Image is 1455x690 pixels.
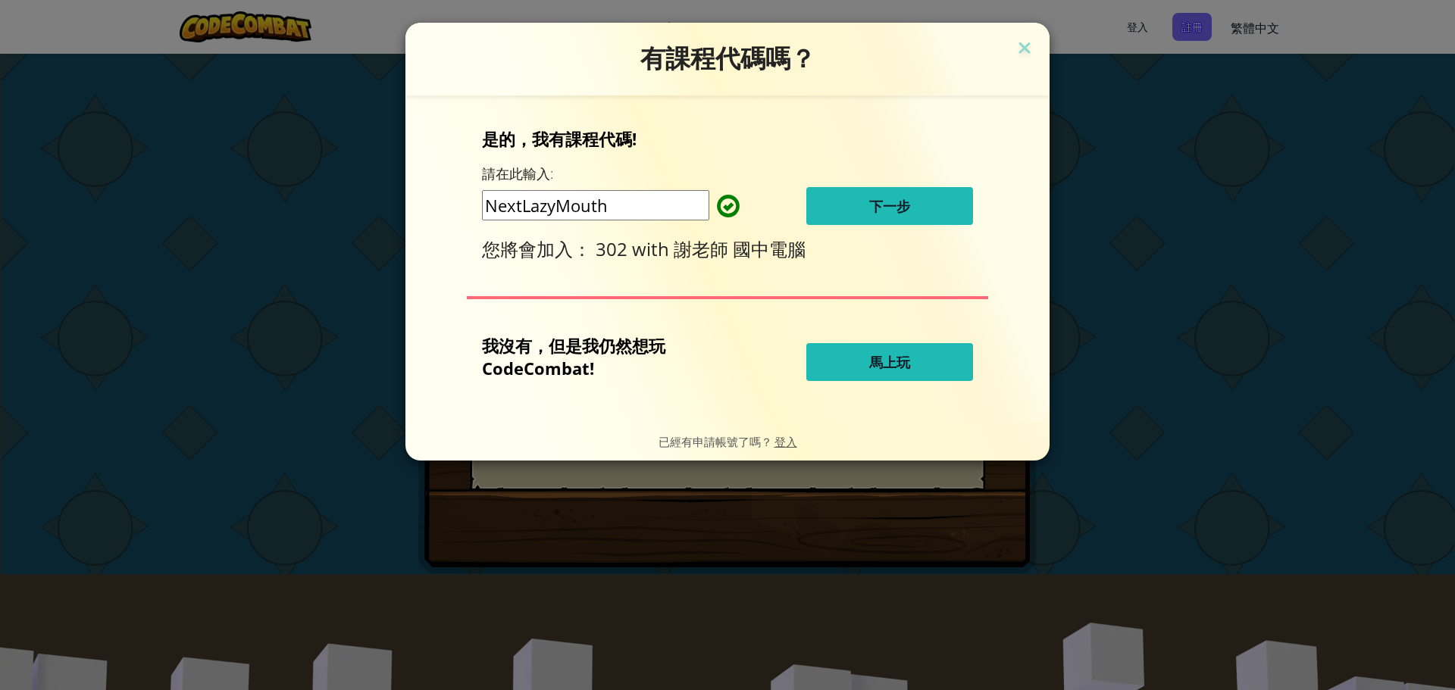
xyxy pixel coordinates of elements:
label: 請在此輸入: [482,164,553,183]
button: 下一步 [806,187,973,225]
span: with [632,236,674,261]
span: 302 [596,236,632,261]
span: 已經有申請帳號了嗎？ [659,434,774,448]
span: 有課程代碼嗎？ [640,43,815,73]
span: 您將會加入： [482,236,596,261]
p: 我沒有，但是我仍然想玩 CodeCombat! [482,334,731,379]
a: 登入 [774,434,797,448]
img: close icon [1015,38,1034,61]
span: 馬上玩 [869,353,910,371]
span: 下一步 [869,197,910,215]
button: 馬上玩 [806,343,973,381]
p: 是的，我有課程代碼! [482,127,973,150]
span: 謝老師 國中電腦 [674,236,806,261]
